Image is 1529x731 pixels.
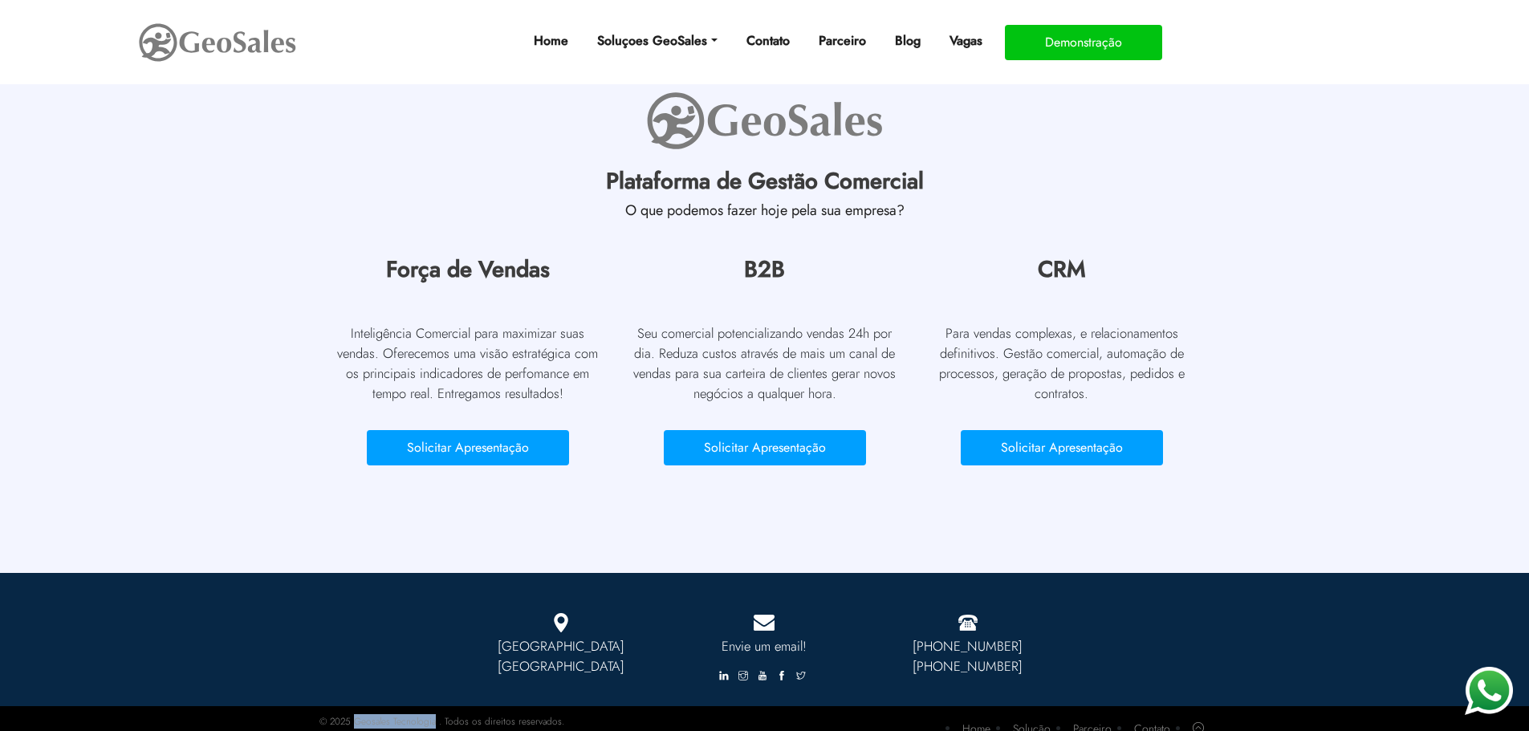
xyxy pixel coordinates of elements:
h2: Plataforma de Gestão Comercial [319,168,1210,203]
h2: Força de Vendas [331,256,604,291]
a: Soluçoes GeoSales [591,25,723,57]
a: Blog [889,25,927,57]
p: [GEOGRAPHIC_DATA] [GEOGRAPHIC_DATA] [472,636,651,676]
button: Solicitar Apresentação [367,430,569,465]
button: Demonstração [1005,25,1162,60]
h2: B2B [628,256,901,291]
a: Vagas [943,25,989,57]
h3: O que podemos fazer hoje pela sua empresa? [319,202,1210,228]
p: Inteligência Comercial para maximizar suas vendas. Oferecemos uma visão estratégica com os princ... [331,323,604,403]
a: Home [527,25,575,57]
button: Solicitar Apresentação [664,430,866,465]
a: Envie um email! [675,636,854,656]
p: Para vendas complexas, e relacionamentos definitivos. Gestão comercial, automação de processos, g... [925,323,1198,403]
h2: CRM [925,256,1198,291]
a: Contato [740,25,796,57]
p: © 2025 Geosales Tecnologia . Todos os direitos reservados. [319,714,564,729]
img: Fone [958,613,978,632]
p: Seu comercial potencializando vendas 24h por dia. Reduza custos através de mais um canal de venda... [628,323,901,403]
img: Marcador [554,613,568,632]
a: [PHONE_NUMBER] [913,656,1023,676]
img: GeoSales [645,88,885,153]
img: WhatsApp [1465,667,1514,716]
button: Solicitar Apresentação [961,430,1163,465]
a: Parceiro [812,25,872,57]
img: Mail [754,613,775,632]
img: GeoSales [137,20,298,65]
a: [PHONE_NUMBER] [913,636,1023,656]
